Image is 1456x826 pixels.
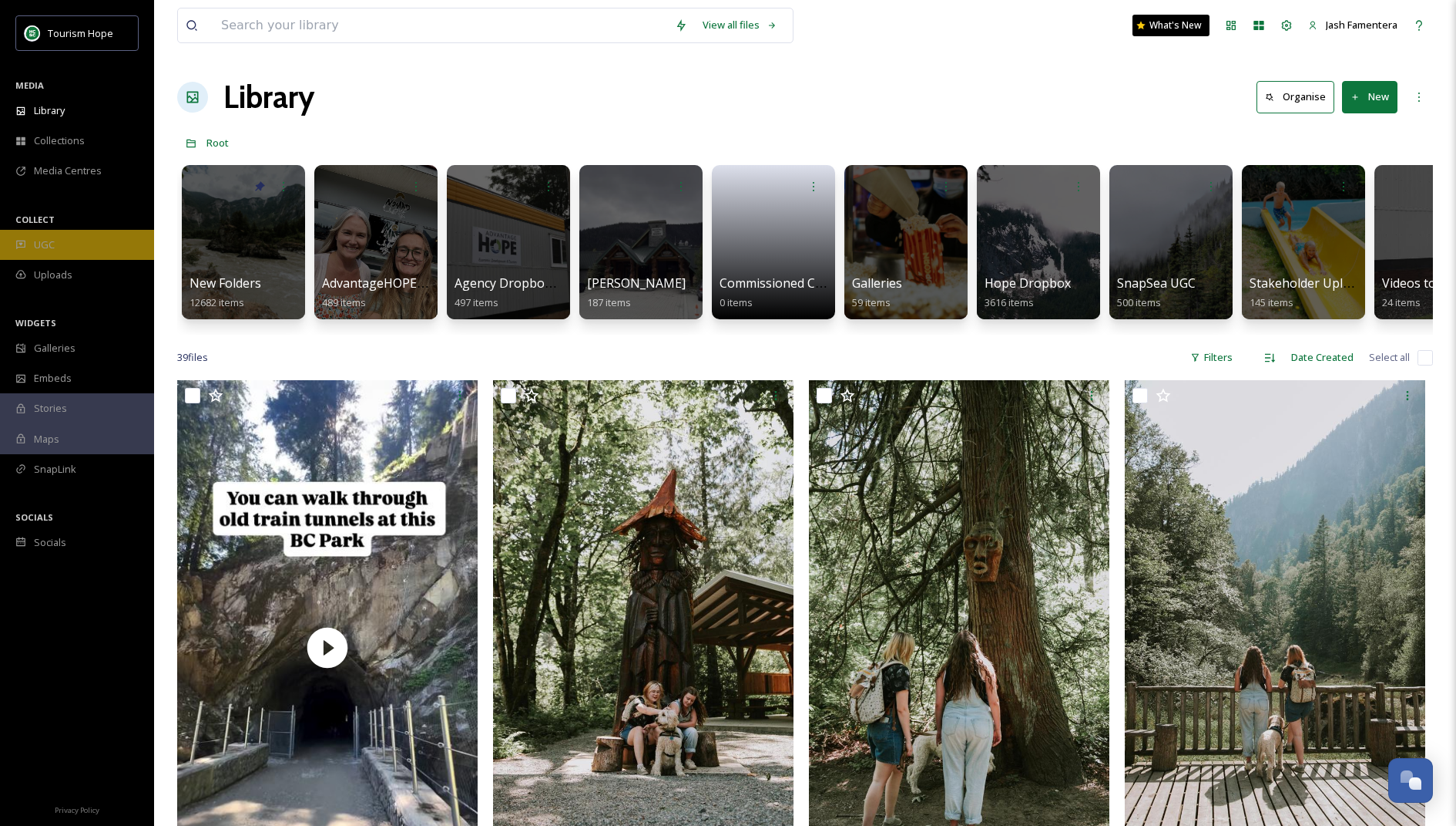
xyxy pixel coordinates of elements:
span: 39 file s [177,350,208,365]
span: 0 items [720,295,753,309]
span: Socials [34,535,66,550]
a: Hope Dropbox3616 items [985,276,1071,309]
span: Library [34,103,65,118]
a: Commissioned Content0 items [720,276,854,309]
span: 489 items [322,295,366,309]
a: Privacy Policy [55,800,99,818]
span: [PERSON_NAME] [587,275,686,292]
div: Date Created [1283,342,1361,373]
span: 12682 items [190,295,244,309]
span: 187 items [587,295,631,309]
div: Filters [1183,342,1240,373]
a: SnapSea UGC500 items [1117,276,1196,309]
span: AdvantageHOPE Image Bank [322,275,489,292]
span: WIDGETS [15,317,56,329]
span: Jash Famentera [1326,18,1397,32]
img: logo.png [25,25,40,41]
span: 500 items [1117,295,1161,309]
span: Galleries [852,275,902,292]
a: [PERSON_NAME]187 items [587,276,686,309]
span: Root [206,136,229,150]
button: New [1342,81,1397,113]
span: Stakeholder Uploads [1250,275,1370,292]
span: Hope Dropbox [985,275,1071,292]
a: What's New [1132,15,1209,36]
a: Root [206,133,229,152]
a: Galleries59 items [852,276,902,309]
span: Privacy Policy [55,805,99,815]
a: Library [223,74,314,120]
span: Tourism Hope [48,26,113,40]
a: AdvantageHOPE Image Bank489 items [322,276,489,309]
a: Jash Famentera [1300,10,1405,40]
span: Collections [34,133,85,148]
span: Agency Dropbox Assets [455,275,592,292]
span: 59 items [852,295,891,309]
span: MEDIA [15,79,44,91]
a: Stakeholder Uploads145 items [1250,276,1370,309]
span: UGC [34,238,55,252]
span: 24 items [1382,295,1421,309]
button: Organise [1256,81,1334,113]
span: SOCIALS [15,511,53,523]
span: Maps [34,432,59,447]
span: SnapLink [34,462,76,477]
a: View all files [695,10,785,40]
a: New Folders12682 items [190,276,261,309]
span: Uploads [34,268,72,282]
span: Embeds [34,371,72,386]
span: SnapSea UGC [1117,275,1196,292]
input: Search your library [213,8,667,42]
span: 497 items [455,295,498,309]
span: New Folders [190,275,261,292]
a: Agency Dropbox Assets497 items [455,276,592,309]
span: COLLECT [15,214,55,225]
span: 145 items [1250,295,1293,309]
button: Open Chat [1388,758,1433,803]
span: Galleries [34,341,75,356]
span: Stories [34,401,67,416]
span: Commissioned Content [720,275,854,292]
span: Media Centres [34,164,102,178]
span: Select all [1369,350,1410,365]
span: 3616 items [985,295,1034,309]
